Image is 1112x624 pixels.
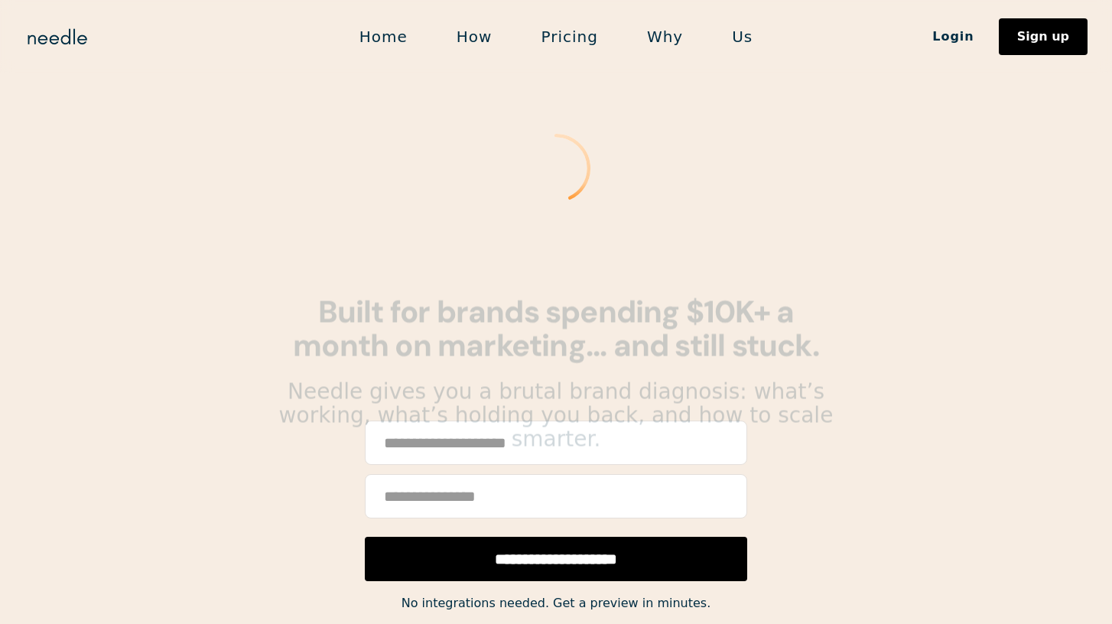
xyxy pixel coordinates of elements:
[335,21,432,53] a: Home
[365,421,747,581] form: Email Form
[623,21,707,53] a: Why
[1017,31,1069,43] div: Sign up
[432,21,517,53] a: How
[293,291,819,365] strong: Built for brands spending $10K+ a month on marketing... and still stuck.
[516,21,622,53] a: Pricing
[707,21,777,53] a: Us
[999,18,1088,55] a: Sign up
[278,380,834,450] p: Needle gives you a brutal brand diagnosis: what’s working, what’s holding you back, and how to sc...
[908,24,999,50] a: Login
[278,593,834,614] div: No integrations needed. Get a preview in minutes.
